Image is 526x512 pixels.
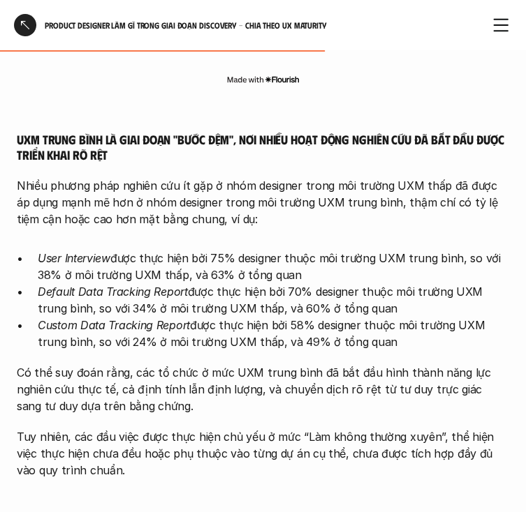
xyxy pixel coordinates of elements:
[17,428,509,479] p: Tuy nhiên, các đầu việc được thực hiện chủ yếu ở mức “Làm không thường xuyên”, thể hiện việc thực...
[45,20,417,30] h6: Product Designer làm gì trong giai đoạn Discovery - Chia theo UX Maturity
[38,317,509,350] p: được thực hiện bởi 58% designer thuộc môi trường UXM trung bình, so với 24% ở môi trường UXM thấp...
[17,364,509,414] p: Có thể suy đoán rằng, các tổ chức ở mức UXM trung bình đã bắt đầu hình thành năng lực nghiên cứu ...
[38,318,190,332] em: Custom Data Tracking Report
[226,74,300,85] img: Made with Flourish
[38,285,188,299] em: Default Data Tracking Report
[38,251,110,265] em: User Interview
[38,250,509,283] p: được thực hiện bởi 75% designer thuộc môi trường UXM trung bình, so với 38% ở môi trường UXM thấp...
[38,283,509,317] p: được thực hiện bởi 70% designer thuộc môi trường UXM trung bình, so với 34% ở môi trường UXM thấp...
[17,132,509,163] h5: UXM trung bình là giai đoạn "bước đệm", nơi nhiều hoạt động nghiên cứu đã bắt đầu được triển khai...
[17,177,509,227] p: Nhiều phương pháp nghiên cứu ít gặp ở nhóm designer trong môi trường UXM thấp đã được áp dụng mạn...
